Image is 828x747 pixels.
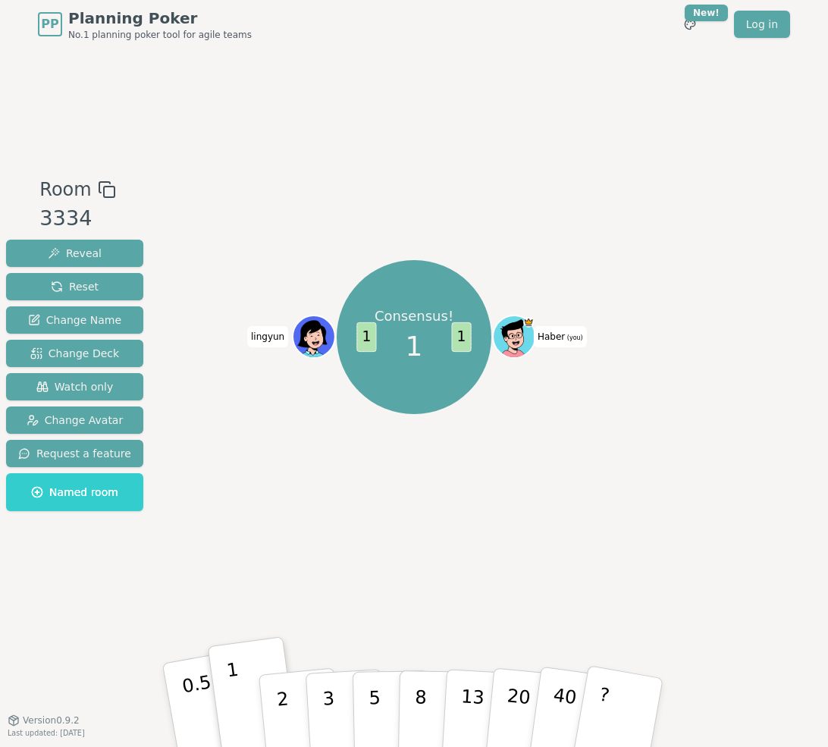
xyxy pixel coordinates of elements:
[6,373,143,400] button: Watch only
[18,446,131,461] span: Request a feature
[6,440,143,467] button: Request a feature
[452,322,472,352] span: 1
[523,317,534,328] span: Haber is the host
[247,326,288,347] span: Click to change your name
[38,8,252,41] a: PPPlanning PokerNo.1 planning poker tool for agile teams
[41,15,58,33] span: PP
[39,203,115,234] div: 3334
[534,326,587,347] span: Click to change your name
[225,659,248,742] p: 1
[676,11,704,38] button: New!
[8,714,80,727] button: Version0.9.2
[48,246,102,261] span: Reveal
[51,279,99,294] span: Reset
[734,11,790,38] a: Log in
[406,326,423,367] span: 1
[39,176,91,203] span: Room
[27,413,124,428] span: Change Avatar
[68,8,252,29] span: Planning Poker
[6,340,143,367] button: Change Deck
[6,473,143,511] button: Named room
[68,29,252,41] span: No.1 planning poker tool for agile teams
[565,334,583,341] span: (you)
[23,714,80,727] span: Version 0.9.2
[375,307,453,326] p: Consensus!
[6,306,143,334] button: Change Name
[28,312,121,328] span: Change Name
[6,406,143,434] button: Change Avatar
[6,273,143,300] button: Reset
[356,322,376,352] span: 1
[31,485,118,500] span: Named room
[6,240,143,267] button: Reveal
[30,346,119,361] span: Change Deck
[36,379,114,394] span: Watch only
[685,5,728,21] div: New!
[494,317,534,356] button: Click to change your avatar
[8,729,85,737] span: Last updated: [DATE]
